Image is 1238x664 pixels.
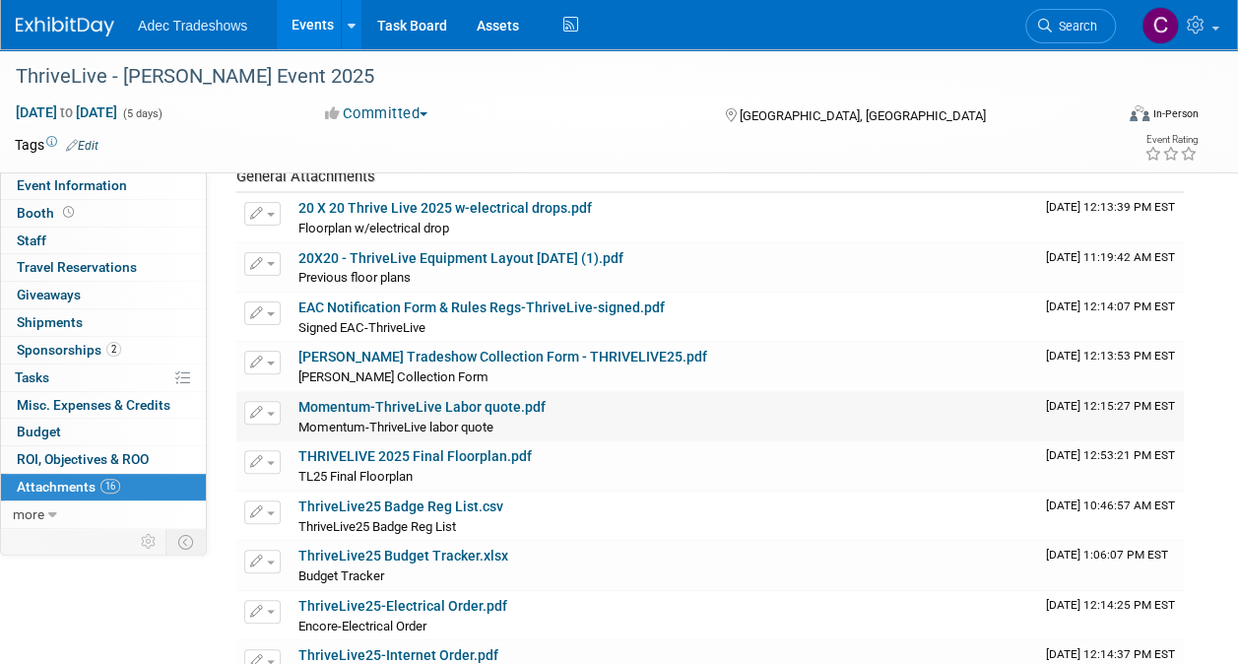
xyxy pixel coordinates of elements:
[298,369,489,384] span: [PERSON_NAME] Collection Form
[1038,243,1184,293] td: Upload Timestamp
[298,349,707,365] a: [PERSON_NAME] Tradeshow Collection Form - THRIVELIVE25.pdf
[1038,193,1184,242] td: Upload Timestamp
[1038,492,1184,541] td: Upload Timestamp
[298,200,592,216] a: 20 X 20 Thrive Live 2025 w-electrical drops.pdf
[66,139,98,153] a: Edit
[17,451,149,467] span: ROI, Objectives & ROO
[166,529,207,555] td: Toggle Event Tabs
[1046,647,1175,661] span: Upload Timestamp
[298,270,411,285] span: Previous floor plans
[17,342,121,358] span: Sponsorships
[1,446,206,473] a: ROI, Objectives & ROO
[1038,441,1184,491] td: Upload Timestamp
[298,221,449,235] span: Floorplan w/electrical drop
[106,342,121,357] span: 2
[15,369,49,385] span: Tasks
[298,568,384,583] span: Budget Tracker
[1038,342,1184,391] td: Upload Timestamp
[15,135,98,155] td: Tags
[1038,392,1184,441] td: Upload Timestamp
[298,619,426,633] span: Encore-Electrical Order
[298,299,665,315] a: EAC Notification Form & Rules Regs-ThriveLive-signed.pdf
[1026,102,1199,132] div: Event Format
[1,309,206,336] a: Shipments
[100,479,120,494] span: 16
[15,103,118,121] span: [DATE] [DATE]
[1038,591,1184,640] td: Upload Timestamp
[1052,19,1097,33] span: Search
[1038,293,1184,342] td: Upload Timestamp
[1,172,206,199] a: Event Information
[17,232,46,248] span: Staff
[298,548,508,564] a: ThriveLive25 Budget Tracker.xlsx
[16,17,114,36] img: ExhibitDay
[121,107,163,120] span: (5 days)
[298,469,413,484] span: TL25 Final Floorplan
[298,498,503,514] a: ThriveLive25 Badge Reg List.csv
[17,177,127,193] span: Event Information
[1152,106,1199,121] div: In-Person
[1,200,206,227] a: Booth
[9,59,1097,95] div: ThriveLive - [PERSON_NAME] Event 2025
[298,448,532,464] a: THRIVELIVE 2025 Final Floorplan.pdf
[1046,548,1168,562] span: Upload Timestamp
[1,228,206,254] a: Staff
[1046,399,1175,413] span: Upload Timestamp
[318,103,435,124] button: Committed
[17,205,78,221] span: Booth
[1046,200,1175,214] span: Upload Timestamp
[1,365,206,391] a: Tasks
[17,479,120,495] span: Attachments
[298,647,498,663] a: ThriveLive25-Internet Order.pdf
[1046,498,1175,512] span: Upload Timestamp
[1046,598,1175,612] span: Upload Timestamp
[298,420,493,434] span: Momentum-ThriveLive labor quote
[298,320,425,335] span: Signed EAC-ThriveLive
[298,519,456,534] span: ThriveLive25 Badge Reg List
[298,598,507,614] a: ThriveLive25-Electrical Order.pdf
[17,259,137,275] span: Travel Reservations
[17,424,61,439] span: Budget
[1,282,206,308] a: Giveaways
[298,250,623,266] a: 20X20 - ThriveLive Equipment Layout [DATE] (1).pdf
[13,506,44,522] span: more
[1,501,206,528] a: more
[17,287,81,302] span: Giveaways
[1130,105,1149,121] img: Format-Inperson.png
[1141,7,1179,44] img: Carol Schmidlin
[1,337,206,364] a: Sponsorships2
[17,314,83,330] span: Shipments
[132,529,166,555] td: Personalize Event Tab Strip
[57,104,76,120] span: to
[1,474,206,500] a: Attachments16
[236,167,375,185] span: General Attachments
[1025,9,1116,43] a: Search
[138,18,247,33] span: Adec Tradeshows
[298,399,546,415] a: Momentum-ThriveLive Labor quote.pdf
[740,108,986,123] span: [GEOGRAPHIC_DATA], [GEOGRAPHIC_DATA]
[59,205,78,220] span: Booth not reserved yet
[1,419,206,445] a: Budget
[1,254,206,281] a: Travel Reservations
[1038,541,1184,590] td: Upload Timestamp
[1046,250,1175,264] span: Upload Timestamp
[1046,349,1175,363] span: Upload Timestamp
[17,397,170,413] span: Misc. Expenses & Credits
[1144,135,1198,145] div: Event Rating
[1,392,206,419] a: Misc. Expenses & Credits
[1046,448,1175,462] span: Upload Timestamp
[1046,299,1175,313] span: Upload Timestamp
